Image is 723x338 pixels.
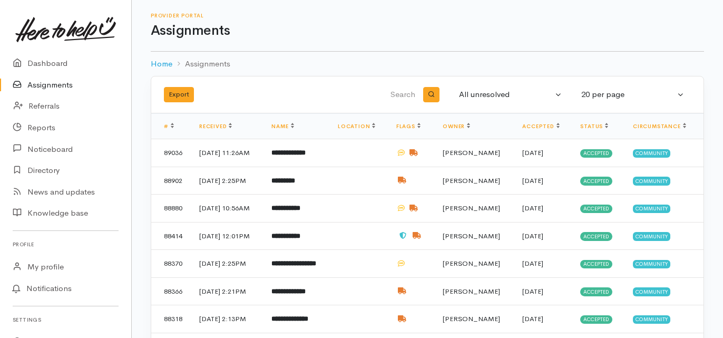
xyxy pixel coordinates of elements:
span: [PERSON_NAME] [443,259,500,268]
h1: Assignments [151,23,704,38]
td: [DATE] 11:26AM [191,139,263,167]
h6: Profile [13,237,119,252]
span: Community [633,149,670,158]
time: [DATE] [522,287,543,296]
span: Accepted [580,177,612,185]
a: # [164,123,174,130]
td: 88366 [151,277,191,305]
td: 88370 [151,250,191,278]
time: [DATE] [522,314,543,323]
time: [DATE] [522,231,543,240]
time: [DATE] [522,148,543,157]
span: Community [633,260,670,268]
span: [PERSON_NAME] [443,176,500,185]
span: Community [633,315,670,324]
span: [PERSON_NAME] [443,204,500,213]
a: Received [199,123,232,130]
span: Community [633,232,670,240]
h6: Settings [13,313,119,327]
a: Circumstance [633,123,686,130]
td: 88880 [151,195,191,223]
button: All unresolved [453,84,569,105]
time: [DATE] [522,204,543,213]
li: Assignments [172,58,230,70]
a: Owner [443,123,470,130]
span: [PERSON_NAME] [443,314,500,323]
time: [DATE] [522,176,543,185]
span: Accepted [580,287,612,296]
td: [DATE] 10:56AM [191,195,263,223]
td: [DATE] 2:13PM [191,305,263,333]
div: 20 per page [581,89,675,101]
h6: Provider Portal [151,13,704,18]
span: Accepted [580,149,612,158]
span: [PERSON_NAME] [443,231,500,240]
span: Accepted [580,315,612,324]
td: [DATE] 12:01PM [191,222,263,250]
td: 88414 [151,222,191,250]
nav: breadcrumb [151,52,704,76]
a: Location [338,123,375,130]
td: 88902 [151,167,191,195]
a: Name [271,123,294,130]
td: [DATE] 2:25PM [191,167,263,195]
td: [DATE] 2:21PM [191,277,263,305]
a: Status [580,123,608,130]
button: 20 per page [575,84,691,105]
a: Flags [396,123,421,130]
td: 88318 [151,305,191,333]
input: Search [308,82,417,108]
div: All unresolved [459,89,553,101]
span: Accepted [580,260,612,268]
span: [PERSON_NAME] [443,287,500,296]
button: Export [164,87,194,102]
span: Accepted [580,205,612,213]
span: Community [633,205,670,213]
a: Accepted [522,123,559,130]
span: Community [633,287,670,296]
span: Accepted [580,232,612,240]
time: [DATE] [522,259,543,268]
span: [PERSON_NAME] [443,148,500,157]
td: 89036 [151,139,191,167]
td: [DATE] 2:25PM [191,250,263,278]
span: Community [633,177,670,185]
a: Home [151,58,172,70]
